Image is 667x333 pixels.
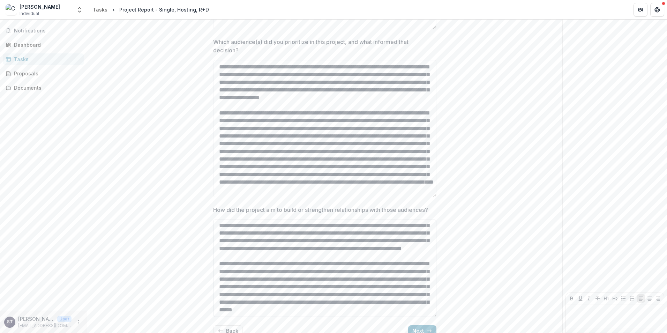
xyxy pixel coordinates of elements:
[14,70,78,77] div: Proposals
[14,41,78,49] div: Dashboard
[90,5,110,15] a: Tasks
[585,294,593,303] button: Italicize
[14,84,78,91] div: Documents
[619,294,628,303] button: Bullet List
[602,294,610,303] button: Heading 1
[213,206,428,214] p: How did the project aim to build or strengthen relationships with those audiences?
[634,3,647,17] button: Partners
[7,320,13,324] div: Sara Trautman-Yegenoglu
[20,10,39,17] span: Individual
[593,294,602,303] button: Strike
[654,294,662,303] button: Align Right
[637,294,645,303] button: Align Left
[14,55,78,63] div: Tasks
[568,294,576,303] button: Bold
[14,28,81,34] span: Notifications
[611,294,619,303] button: Heading 2
[628,294,636,303] button: Ordered List
[18,315,54,323] p: [PERSON_NAME]
[645,294,654,303] button: Align Center
[576,294,585,303] button: Underline
[57,316,72,322] p: User
[93,6,107,13] div: Tasks
[20,3,60,10] div: [PERSON_NAME]
[3,25,84,36] button: Notifications
[650,3,664,17] button: Get Help
[3,39,84,51] a: Dashboard
[3,82,84,94] a: Documents
[74,318,83,326] button: More
[119,6,209,13] div: Project Report - Single, Hosting, R+D
[75,3,84,17] button: Open entity switcher
[213,38,432,54] p: Which audience(s) did you prioritize in this project, and what informed that decision?
[3,53,84,65] a: Tasks
[90,5,212,15] nav: breadcrumb
[6,4,17,15] img: Camille Brown
[18,323,72,329] p: [EMAIL_ADDRESS][DOMAIN_NAME]
[3,68,84,79] a: Proposals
